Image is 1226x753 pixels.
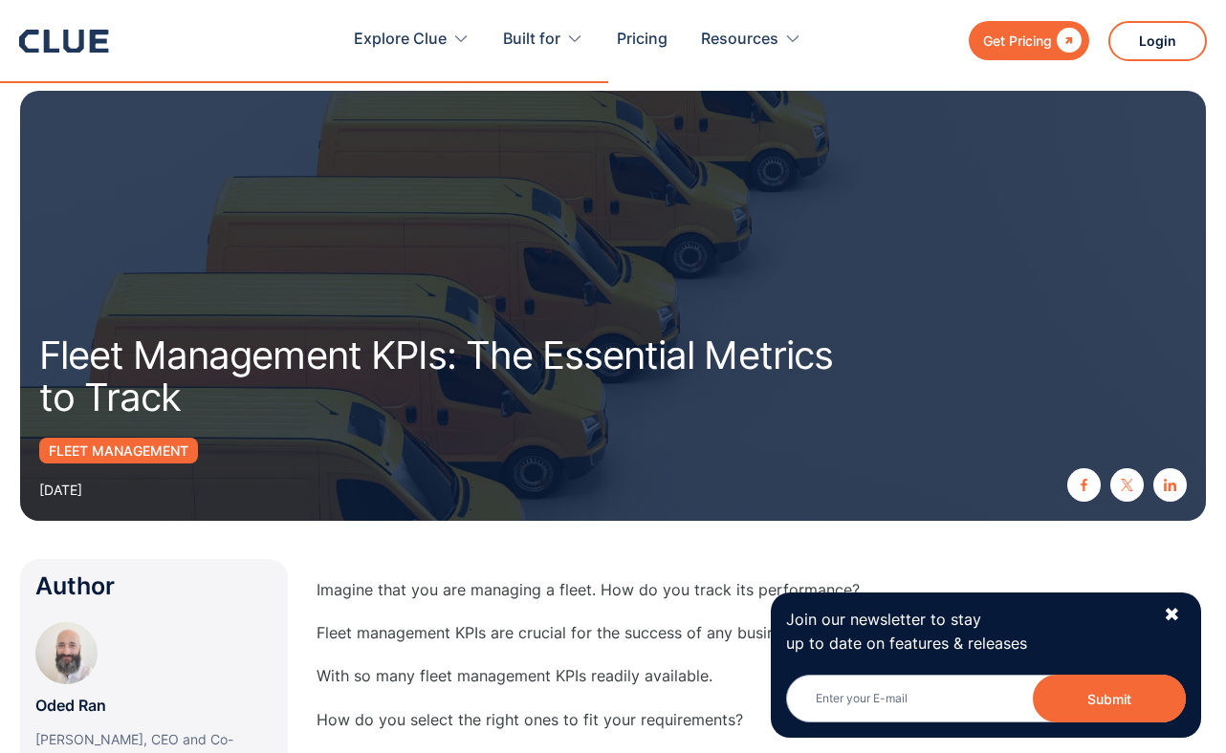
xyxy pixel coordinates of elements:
div: Resources [701,10,778,70]
div: [DATE] [39,478,82,502]
p: Imagine that you are managing a fleet. How do you track its performance? [317,578,1082,602]
img: facebook icon [1078,479,1090,491]
p: Oded Ran [35,694,106,718]
a: Get Pricing [969,21,1089,60]
p: Join our newsletter to stay up to date on features & releases [786,608,1146,656]
input: Enter your E-mail [786,675,1186,722]
div: Author [35,574,273,598]
div: Explore Clue [354,10,447,70]
p: Fleet management KPIs are crucial for the success of any business. [317,621,1082,645]
div: Get Pricing [983,29,1052,53]
a: Login [1108,21,1207,61]
button: Submit [1033,675,1186,722]
a: Pricing [617,10,668,70]
div: Resources [701,10,801,70]
div: Built for [503,10,560,70]
div: Built for [503,10,583,70]
p: With so many fleet management KPIs readily available. [317,664,1082,688]
img: twitter X icon [1121,479,1133,491]
div: Explore Clue [354,10,470,70]
div:  [1052,29,1082,53]
img: Oded Ran [35,622,98,684]
img: linkedin icon [1164,479,1176,491]
div: ✖ [1164,603,1180,627]
p: How do you select the right ones to fit your requirements? [317,708,1082,732]
a: Fleet management [39,438,198,463]
h1: Fleet Management KPIs: The Essential Metrics to Track [39,334,843,419]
